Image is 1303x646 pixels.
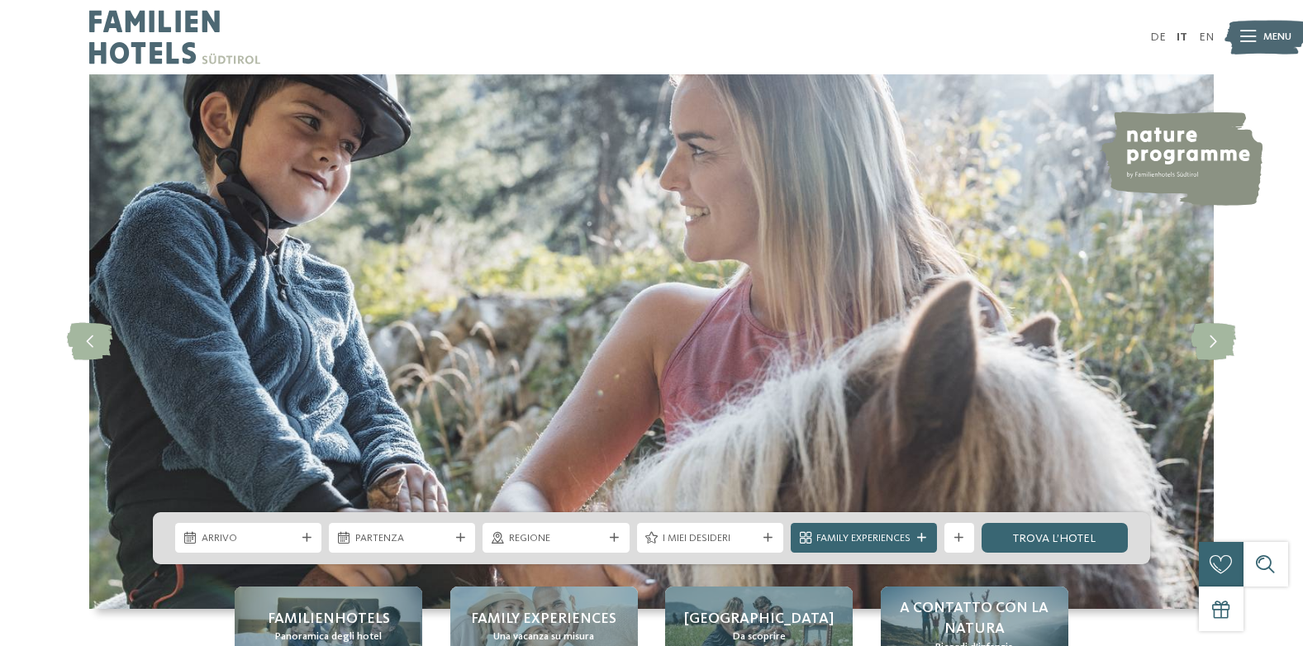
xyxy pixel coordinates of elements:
[509,531,603,546] span: Regione
[355,531,449,546] span: Partenza
[471,609,616,629] span: Family experiences
[268,609,390,629] span: Familienhotels
[663,531,757,546] span: I miei desideri
[684,609,834,629] span: [GEOGRAPHIC_DATA]
[982,523,1128,553] a: trova l’hotel
[275,629,382,644] span: Panoramica degli hotel
[1177,31,1187,43] a: IT
[1099,112,1263,206] img: nature programme by Familienhotels Südtirol
[89,74,1214,609] img: Family hotel Alto Adige: the happy family places!
[896,598,1053,639] span: A contatto con la natura
[1150,31,1166,43] a: DE
[493,629,594,644] span: Una vacanza su misura
[1263,30,1291,45] span: Menu
[202,531,296,546] span: Arrivo
[816,531,911,546] span: Family Experiences
[1199,31,1214,43] a: EN
[733,629,786,644] span: Da scoprire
